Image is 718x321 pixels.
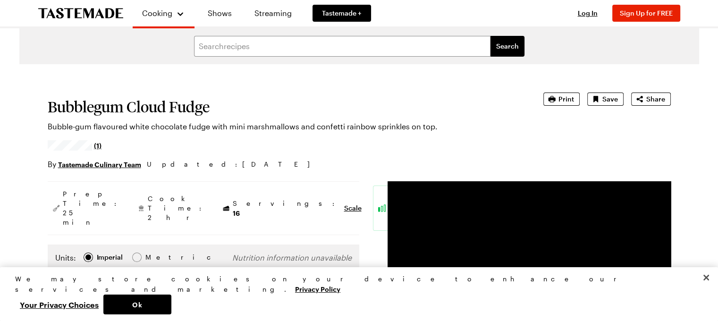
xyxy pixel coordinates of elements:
[142,8,172,17] span: Cooking
[48,121,517,132] p: Bubble-gum flavoured white chocolate fudge with mini marshmallows and confetti rainbow sprinkles ...
[63,189,121,227] span: Prep Time: 25 min
[103,295,171,314] button: Ok
[569,8,607,18] button: Log In
[48,98,517,115] h1: Bubblegum Cloud Fudge
[490,36,524,57] button: filters
[145,252,165,262] div: Metric
[142,4,185,23] button: Cooking
[587,93,624,106] button: Save recipe
[97,252,124,262] span: Imperial
[322,8,362,18] span: Tastemade +
[578,9,598,17] span: Log In
[38,8,123,19] a: To Tastemade Home Page
[15,274,695,314] div: Privacy
[558,94,574,104] span: Print
[543,93,580,106] button: Print
[496,42,519,51] span: Search
[55,252,76,263] label: Units:
[233,199,339,218] span: Servings:
[233,208,240,217] span: 16
[147,159,319,169] span: Updated : [DATE]
[344,203,362,213] button: Scale
[148,194,206,222] span: Cook Time: 2 hr
[696,267,717,288] button: Close
[15,295,103,314] button: Your Privacy Choices
[602,94,618,104] span: Save
[295,284,340,293] a: More information about your privacy, opens in a new tab
[97,252,123,262] div: Imperial
[232,253,352,262] span: Nutrition information unavailable
[58,159,141,169] a: Tastemade Culinary Team
[48,142,102,149] a: 5/5 stars from 1 reviews
[612,5,680,22] button: Sign Up for FREE
[646,94,665,104] span: Share
[631,93,671,106] button: Share
[94,141,101,150] span: (1)
[145,252,166,262] span: Metric
[48,159,141,170] p: By
[55,252,165,265] div: Imperial Metric
[620,9,673,17] span: Sign Up for FREE
[313,5,371,22] a: Tastemade +
[15,274,695,295] div: We may store cookies on your device to enhance our services and marketing.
